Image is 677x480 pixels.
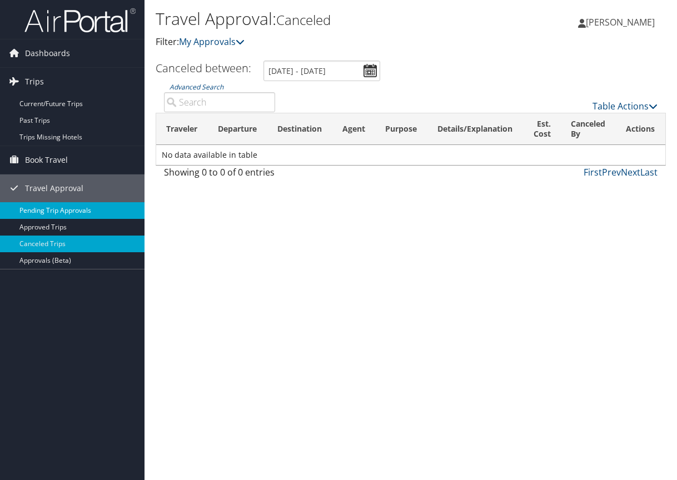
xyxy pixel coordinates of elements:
th: Traveler: activate to sort column ascending [156,113,208,145]
span: Travel Approval [25,174,83,202]
p: Filter: [156,35,496,49]
th: Canceled By: activate to sort column ascending [561,113,616,145]
h3: Canceled between: [156,61,251,76]
small: Canceled [276,11,331,29]
th: Details/Explanation [427,113,524,145]
a: Next [621,166,640,178]
span: Trips [25,68,44,96]
input: Advanced Search [164,92,275,112]
div: Showing 0 to 0 of 0 entries [164,166,275,184]
th: Agent [332,113,376,145]
a: [PERSON_NAME] [578,6,666,39]
span: [PERSON_NAME] [586,16,655,28]
th: Departure: activate to sort column ascending [208,113,267,145]
h1: Travel Approval: [156,7,496,31]
span: Dashboards [25,39,70,67]
img: airportal-logo.png [24,7,136,33]
a: My Approvals [179,36,245,48]
a: Advanced Search [170,82,223,92]
a: Prev [602,166,621,178]
th: Actions [616,113,665,145]
th: Est. Cost: activate to sort column ascending [524,113,561,145]
a: First [584,166,602,178]
td: No data available in table [156,145,665,165]
th: Destination: activate to sort column ascending [267,113,332,145]
span: Book Travel [25,146,68,174]
th: Purpose [375,113,427,145]
a: Table Actions [593,100,658,112]
a: Last [640,166,658,178]
input: [DATE] - [DATE] [263,61,380,81]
